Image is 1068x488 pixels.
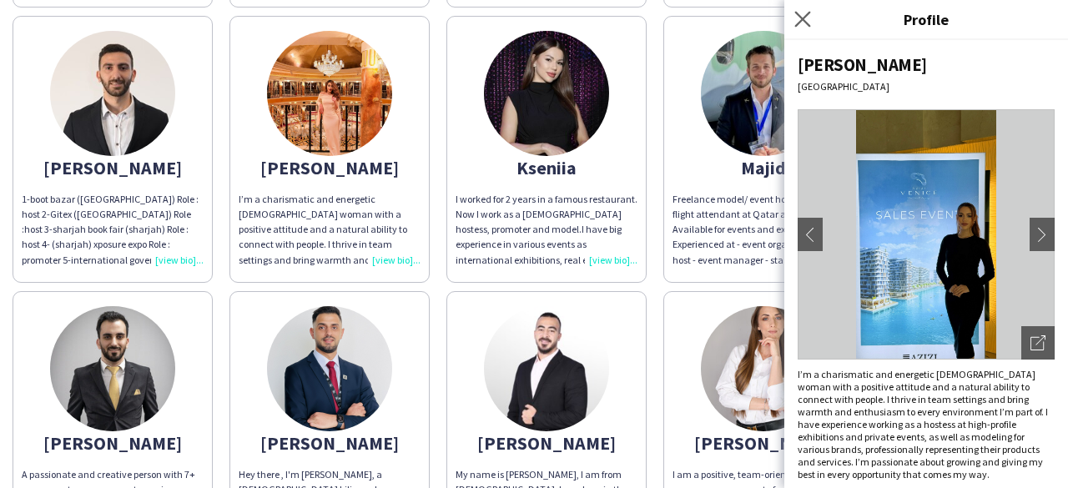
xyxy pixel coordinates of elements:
img: thumb-cf0698f7-a19a-41da-8f81-87de45a19828.jpg [267,31,392,156]
h3: Profile [784,8,1068,30]
div: [GEOGRAPHIC_DATA] [798,80,1055,93]
div: [PERSON_NAME] [239,435,421,450]
div: Open photos pop-in [1021,326,1055,360]
div: Freelance model/ event host. Current job flight attendant at Qatar airways Available for events a... [673,192,854,268]
img: Crew avatar or photo [798,109,1055,360]
img: thumb-68b9e3d6ee9e1.jpeg [484,306,609,431]
div: Majid [673,160,854,175]
div: [PERSON_NAME] [22,160,204,175]
div: Kseniia [456,160,637,175]
img: thumb-65766f85d47dc.jpeg [50,31,175,156]
img: thumb-6703a49d3d1f6.jpeg [701,31,826,156]
img: thumb-c122b529-1d7f-4880-892c-2dba5da5d9fc.jpg [267,306,392,431]
div: I’m a charismatic and energetic [DEMOGRAPHIC_DATA] woman with a positive attitude and a natural a... [798,368,1055,480]
div: [PERSON_NAME] [798,53,1055,76]
div: [PERSON_NAME] [456,435,637,450]
div: [PERSON_NAME] [22,435,204,450]
div: [PERSON_NAME] [673,435,854,450]
div: I’m a charismatic and energetic [DEMOGRAPHIC_DATA] woman with a positive attitude and a natural a... [239,192,421,268]
img: thumb-673632cc6a9f8.jpeg [701,306,826,431]
div: 1-boot bazar ([GEOGRAPHIC_DATA]) Role : host 2-Gitex ([GEOGRAPHIC_DATA]) Role :host 3-sharjah boo... [22,192,204,268]
img: thumb-671f536a5562f.jpeg [484,31,609,156]
img: thumb-639273e4591d4.jpeg [50,306,175,431]
div: I worked for 2 years in a famous restaurant. Now I work as a [DEMOGRAPHIC_DATA] hostess, promoter... [456,192,637,268]
div: [PERSON_NAME] [239,160,421,175]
